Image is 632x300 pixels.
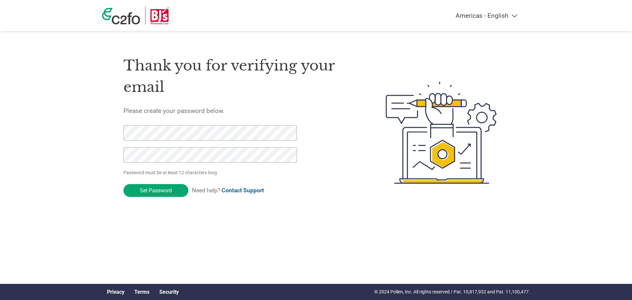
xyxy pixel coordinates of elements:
a: Terms [134,289,149,295]
input: Set Password [123,184,188,197]
h1: Thank you for verifying your email [123,55,355,97]
img: c2fo logo [102,8,140,24]
h5: Please create your password below. [123,107,355,115]
img: BJ’s Wholesale Club [150,7,170,24]
span: Need help? [192,187,264,194]
p: © 2024 Pollen, Inc. All rights reserved / Pat. 10,817,932 and Pat. 11,100,477. [374,288,530,295]
a: Security [159,289,179,295]
p: Password must be at least 12 characters long [123,169,299,176]
img: create-password [374,45,509,220]
a: Contact Support [222,187,264,194]
a: Privacy [107,289,124,295]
